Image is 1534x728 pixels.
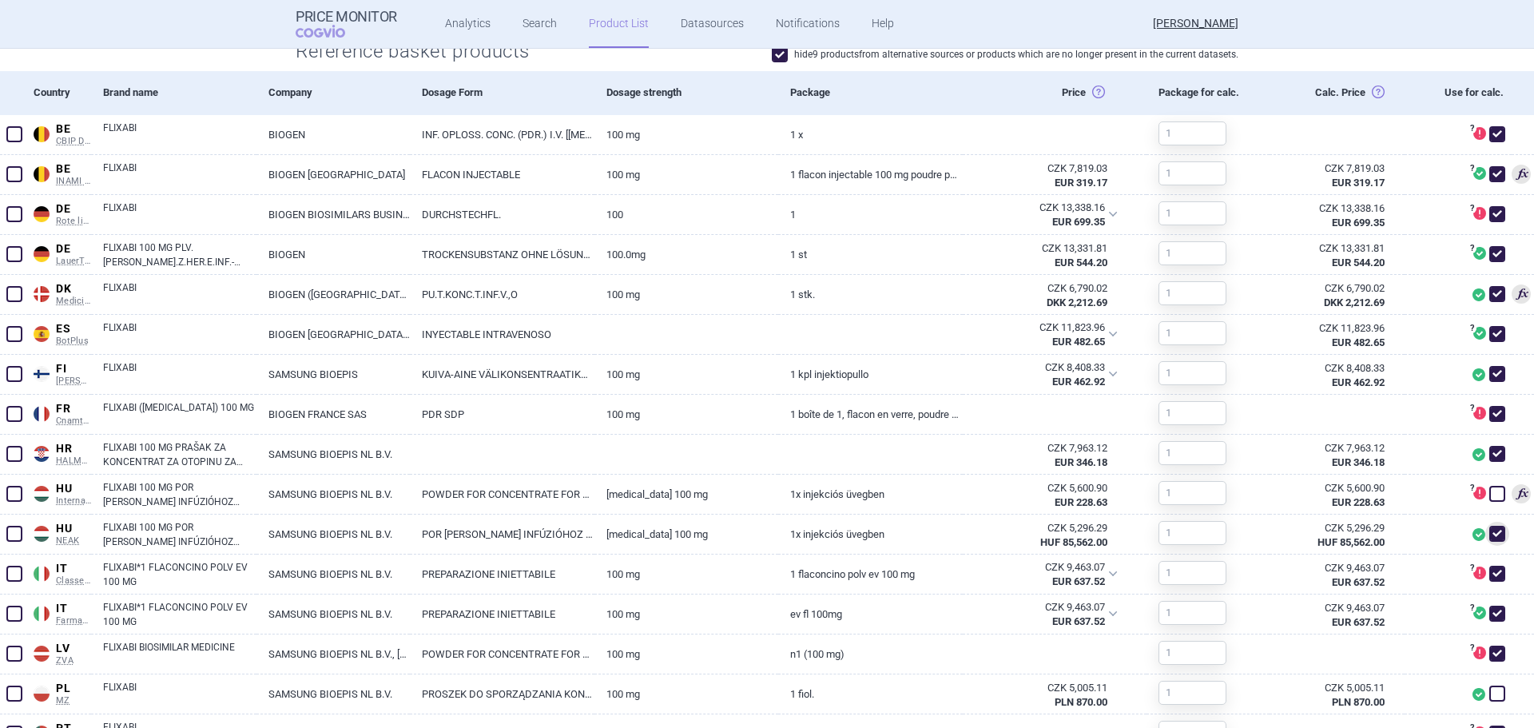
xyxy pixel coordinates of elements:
[103,640,256,669] a: FLIXABI BIOSIMILAR MEDICINE
[778,635,962,674] a: N1 (100 mg)
[29,279,91,307] a: DKDKMedicinpriser
[1467,244,1476,253] span: ?
[410,395,594,434] a: PDR SDP
[1147,71,1270,114] div: Package for calc.
[34,246,50,262] img: Germany
[594,475,778,514] a: [MEDICAL_DATA] 100 mg
[256,635,410,674] a: SAMSUNG BIOEPIS NL B.V., [GEOGRAPHIC_DATA]
[29,439,91,467] a: HRHRHALMED PCL SUMMARY
[103,480,256,509] a: FLIXABI 100 MG POR [PERSON_NAME] INFÚZIÓHOZ VALÓ KONCENTRÁTUMHOZ
[1158,561,1226,585] input: 1
[1324,296,1385,308] strong: DKK 2,212.69
[1332,496,1385,508] strong: EUR 228.63
[974,600,1105,629] abbr: SP-CAU-010 Itálie hrazené LP
[103,161,256,189] a: FLIXABI
[1467,483,1476,493] span: ?
[975,241,1107,270] abbr: SP-CAU-010 Německo
[29,638,91,666] a: LVLVZVA
[1467,204,1476,213] span: ?
[56,402,91,416] span: FR
[103,520,256,549] a: FLIXABI 100 MG POR [PERSON_NAME] INFÚZIÓHOZ VALÓ KONCENTRÁTUMHOZ
[594,635,778,674] a: 100 mg
[1282,321,1385,336] div: CZK 11,823.96
[1040,536,1107,548] strong: HUF 85,562.00
[103,680,256,709] a: FLIXABI
[1282,561,1385,575] div: CZK 9,463.07
[975,281,1107,296] div: CZK 6,790.02
[1467,563,1476,573] span: ?
[1282,521,1385,535] div: CZK 5,296.29
[974,201,1105,215] div: CZK 13,338.16
[594,235,778,274] a: 100.0mg
[34,206,50,222] img: Germany
[410,115,594,154] a: INF. OPLOSS. CONC. (PDR.) I.V. [[MEDICAL_DATA].]
[56,575,91,587] span: Classe H, AIFA
[1332,616,1385,628] strong: EUR 637.52
[1158,441,1226,465] input: 1
[56,482,91,496] span: HU
[975,441,1107,455] div: CZK 7,963.12
[1270,315,1405,356] a: CZK 11,823.96EUR 482.65
[103,360,256,389] a: FLIXABI
[1158,601,1226,625] input: 1
[975,521,1107,535] div: CZK 5,296.29
[1270,195,1405,237] a: CZK 13,338.16EUR 699.35
[778,395,962,434] a: 1 Boîte de 1, flacon en verre, poudre pour solution à diluer pour perfusion
[1467,164,1476,173] span: ?
[103,440,256,469] a: FLIXABI 100 MG PRAŠAK ZA KONCENTRAT ZA OTOPINU ZA INFUZIJU, 1 BOČICA S PRAŠKOM
[1055,496,1107,508] strong: EUR 228.63
[29,319,91,347] a: ESESBotPlus
[1332,696,1385,708] strong: PLN 870.00
[103,241,256,269] a: FLIXABI 100 MG PLV.[PERSON_NAME].Z.HER.E.INF.-LSG.DSFL.
[974,560,1105,589] abbr: SP-CAU-010 Itálie hrazené LP
[778,275,962,314] a: 1 stk.
[1282,241,1385,256] div: CZK 13,331.81
[256,235,410,274] a: BIOGEN
[1055,696,1107,708] strong: PLN 870.00
[778,355,962,394] a: 1 kpl injektiopullo
[1467,324,1476,333] span: ?
[1282,441,1385,455] div: CZK 7,963.12
[975,161,1107,176] div: CZK 7,819.03
[594,674,778,714] a: 100 mg
[256,195,410,234] a: BIOGEN BIOSIMILARS BUSINESS UNIT
[975,481,1107,495] div: CZK 5,600.90
[34,606,50,622] img: Italy
[410,71,594,114] div: Dosage Form
[56,376,91,387] span: [PERSON_NAME]
[594,555,778,594] a: 100 MG
[29,399,91,427] a: FRFRCnamts CIP
[778,475,962,514] a: 1x injekciós üvegben
[1512,284,1531,304] span: 2nd lowest price
[56,615,91,627] span: Farmadati
[1270,595,1405,636] a: CZK 9,463.07EUR 637.52
[29,239,91,267] a: DEDELauerTaxe CGM
[1282,161,1385,176] div: CZK 7,819.03
[410,195,594,234] a: DURCHSTECHFL.
[34,286,50,302] img: Denmark
[963,355,1127,395] div: CZK 8,408.33EUR 462.92
[56,176,91,187] span: INAMI RPS
[1158,361,1226,385] input: 1
[1270,555,1405,596] a: CZK 9,463.07EUR 637.52
[56,695,91,706] span: MZ
[974,600,1105,615] div: CZK 9,463.07
[34,686,50,702] img: Poland
[410,355,594,394] a: KUIVA-AINE VÄLIKONSENTRAATIKSI INFUUSIONESTETTÄ VARTEN, LIUOS
[594,195,778,234] a: 100
[1270,674,1405,716] a: CZK 5,005.11PLN 870.00
[1270,275,1405,316] a: CZK 6,790.02DKK 2,212.69
[1282,201,1385,216] div: CZK 13,338.16
[29,359,91,387] a: FIFI[PERSON_NAME]
[410,555,594,594] a: PREPARAZIONE INIETTABILE
[975,241,1107,256] div: CZK 13,331.81
[256,115,410,154] a: BIOGEN
[778,195,962,234] a: 1
[103,121,256,149] a: FLIXABI
[594,395,778,434] a: 100 mg
[56,256,91,267] span: LauerTaxe CGM
[1158,481,1226,505] input: 1
[1158,681,1226,705] input: 1
[296,9,397,25] strong: Price Monitor
[594,155,778,194] a: 100 mg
